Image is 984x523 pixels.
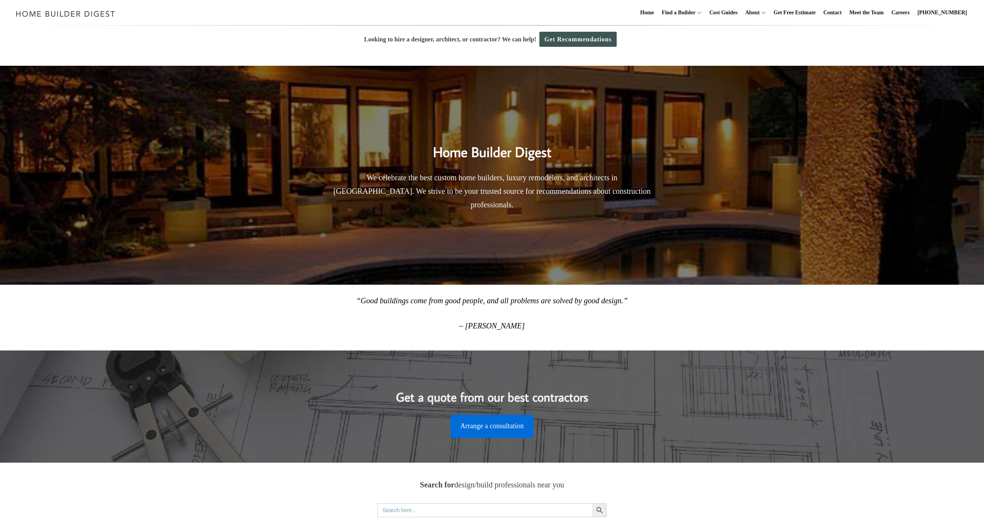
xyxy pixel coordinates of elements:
a: Get Free Estimate [771,0,819,25]
strong: Search for [420,480,454,489]
em: “Good buildings come from good people, and all problems are solved by good design.” [356,296,628,305]
svg: Search [595,506,604,514]
a: Find a Builder [659,0,696,25]
p: We celebrate the best custom home builders, luxury remodelers, and architects in [GEOGRAPHIC_DATA... [328,171,657,212]
img: Home Builder Digest [12,6,119,21]
p: design/build professionals near you [377,478,607,492]
em: – [PERSON_NAME] [459,321,525,330]
a: Cost Guides [706,0,741,25]
a: About [742,0,759,25]
a: Careers [888,0,913,25]
a: [PHONE_NUMBER] [914,0,970,25]
a: Contact [820,0,844,25]
a: Home [637,0,657,25]
a: Get Recommendations [539,32,617,47]
input: Search here... [377,503,593,517]
a: Arrange a consultation [450,415,534,438]
h2: Home Builder Digest [328,128,657,162]
h2: Get a quote from our best contractors [324,375,661,406]
a: Meet the Team [846,0,887,25]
